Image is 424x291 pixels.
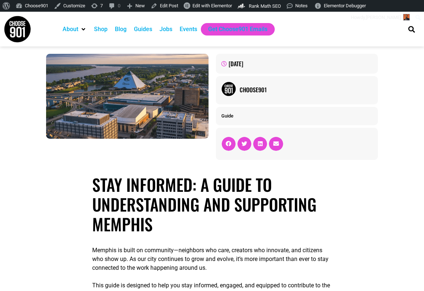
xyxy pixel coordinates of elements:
[59,23,90,36] div: About
[249,3,281,9] span: Rank Math SEO
[94,25,108,34] a: Shop
[269,137,283,151] div: Share on email
[221,82,236,96] img: Picture of Choose901
[348,12,413,23] a: Howdy,
[59,23,397,36] nav: Main nav
[240,85,373,94] a: Choose901
[63,25,78,34] a: About
[92,246,332,272] p: Memphis is built on community—neighbors who care, creators who innovate, and citizens who show up...
[366,15,401,20] span: [PERSON_NAME]
[115,25,127,34] a: Blog
[92,175,332,234] h1: Stay Informed: A Guide to Understanding and Supporting Memphis
[208,25,267,34] a: Get Choose901 Emails
[221,113,233,119] a: Guide
[405,23,417,35] div: Search
[253,137,267,151] div: Share on linkedin
[134,25,152,34] a: Guides
[229,59,243,68] time: [DATE]
[237,137,251,151] div: Share on twitter
[180,25,197,34] a: Events
[160,25,172,34] a: Jobs
[192,3,232,8] span: Edit with Elementor
[222,137,236,151] div: Share on facebook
